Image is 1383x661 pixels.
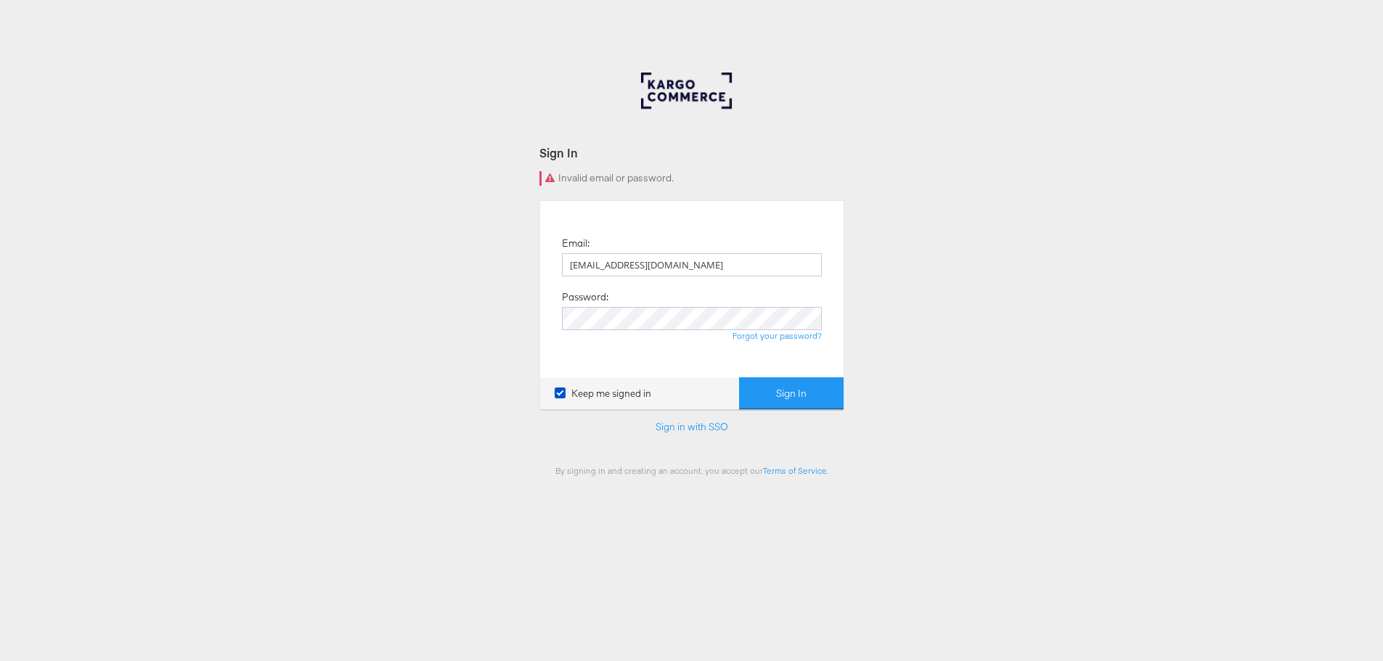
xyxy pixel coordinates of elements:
a: Forgot your password? [733,330,822,341]
div: By signing in and creating an account, you accept our . [539,465,844,476]
a: Terms of Service [763,465,827,476]
label: Keep me signed in [555,387,651,401]
label: Password: [562,290,608,304]
div: Sign In [539,144,844,161]
button: Sign In [739,377,844,410]
a: Sign in with SSO [656,420,728,433]
label: Email: [562,237,589,250]
input: Email [562,253,822,276]
div: Invalid email or password. [539,171,844,186]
